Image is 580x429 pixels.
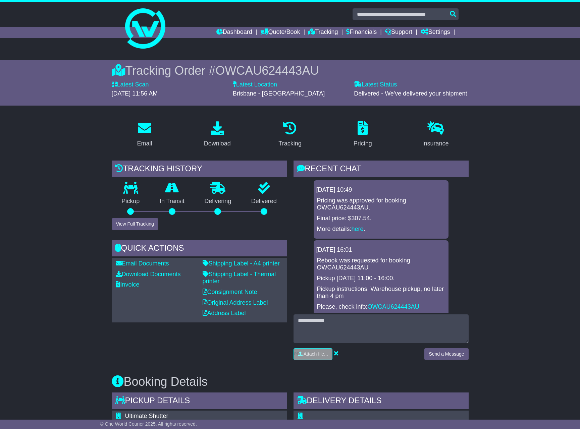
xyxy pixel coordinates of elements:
a: Invoice [116,281,140,288]
a: Shipping Label - A4 printer [203,260,280,267]
a: Download Documents [116,271,181,278]
p: Please, check info: [317,303,445,311]
div: Tracking [278,139,301,148]
span: [DATE] 11:56 AM [112,90,158,97]
button: Send a Message [424,348,468,360]
p: In Transit [150,198,195,205]
a: Address Label [203,310,246,316]
div: Delivery Details [294,392,469,411]
span: Ultimate Shutter [125,413,168,419]
p: Pricing was approved for booking OWCAU624443AU. [317,197,445,211]
a: Tracking [308,27,338,38]
a: Consignment Note [203,289,257,295]
span: Brisbane - [GEOGRAPHIC_DATA] [233,90,325,97]
p: Pickup [DATE] 11:00 - 16:00. [317,275,445,282]
p: Delivered [241,198,287,205]
span: Delivered - We've delivered your shipment [354,90,467,97]
p: Pickup [112,198,150,205]
div: Download [204,139,231,148]
a: OWCAU624443AU [368,303,419,310]
label: Latest Location [233,81,277,88]
a: Financials [346,27,377,38]
button: View Full Tracking [112,218,158,230]
p: More details: . [317,226,445,233]
div: Pricing [354,139,372,148]
div: Tracking Order # [112,63,469,78]
a: Support [385,27,412,38]
div: Email [137,139,152,148]
div: Quick Actions [112,240,287,258]
a: Download [200,119,235,150]
p: Delivering [195,198,242,205]
div: Pickup Details [112,392,287,411]
a: Quote/Book [260,27,300,38]
div: RECENT CHAT [294,161,469,179]
span: © One World Courier 2025. All rights reserved. [100,421,197,427]
a: Original Address Label [203,299,268,306]
a: Dashboard [216,27,252,38]
h3: Booking Details [112,375,469,388]
div: [DATE] 16:01 [316,246,446,254]
a: Tracking [274,119,306,150]
div: Tracking history [112,161,287,179]
span: OWCAU624443AU [215,64,319,77]
a: Email [133,119,156,150]
a: Email Documents [116,260,169,267]
label: Latest Status [354,81,397,88]
p: Final price: $307.54. [317,215,445,222]
p: Rebook was requested for booking OWCAU624443AU . [317,257,445,271]
label: Latest Scan [112,81,149,88]
div: [DATE] 10:49 [316,186,446,194]
a: here [352,226,364,232]
a: Shipping Label - Thermal printer [203,271,276,285]
div: Insurance [422,139,449,148]
a: Settings [421,27,450,38]
a: Pricing [349,119,376,150]
a: Insurance [418,119,453,150]
p: Pickup instructions: Warehouse pickup, no later than 4 pm [317,286,445,300]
